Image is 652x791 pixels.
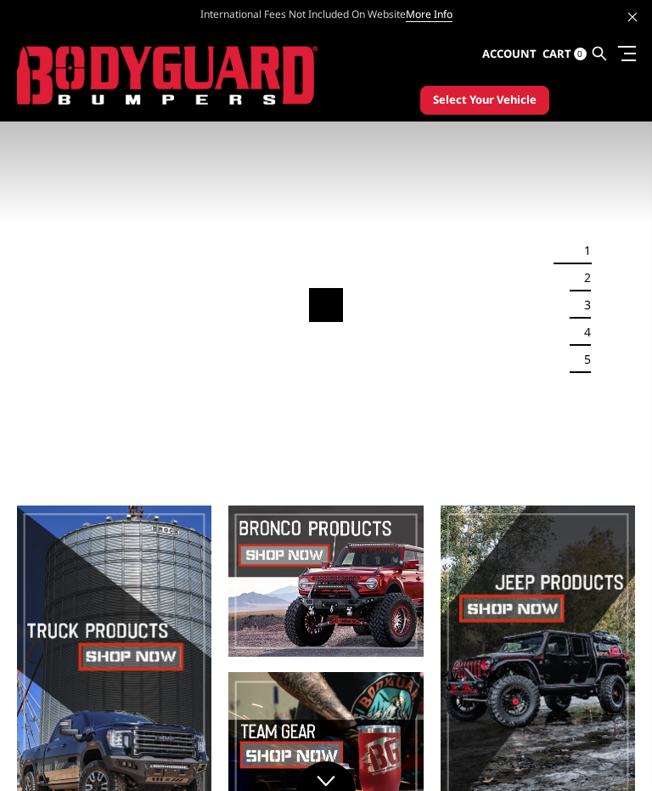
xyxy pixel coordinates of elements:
span: Select Your Vehicle [433,92,537,109]
span: Account [482,46,537,61]
a: Account [482,31,537,77]
button: 1 of 5 [574,237,591,264]
img: BODYGUARD BUMPERS [17,46,318,105]
button: Select Your Vehicle [420,86,549,115]
a: More Info [406,7,452,22]
button: 5 of 5 [574,346,591,373]
button: 2 of 5 [574,264,591,291]
a: Cart 0 [542,31,587,77]
span: Cart [542,46,571,61]
span: 0 [574,48,587,60]
button: 3 of 5 [574,291,591,319]
button: 4 of 5 [574,319,591,346]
